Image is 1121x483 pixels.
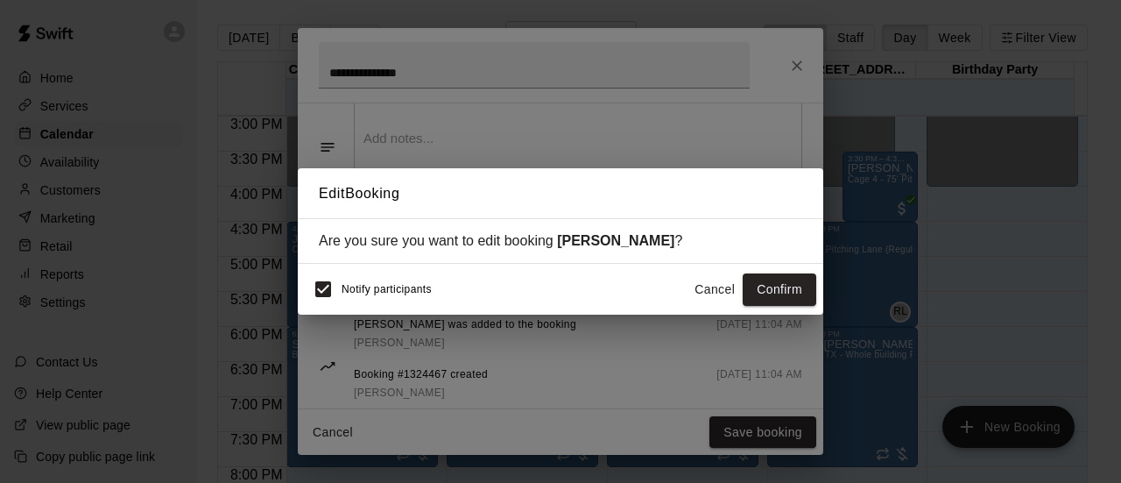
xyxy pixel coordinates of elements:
[298,168,823,219] h2: Edit Booking
[342,284,432,296] span: Notify participants
[687,273,743,306] button: Cancel
[319,233,802,249] div: Are you sure you want to edit booking ?
[743,273,816,306] button: Confirm
[557,233,674,248] strong: [PERSON_NAME]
